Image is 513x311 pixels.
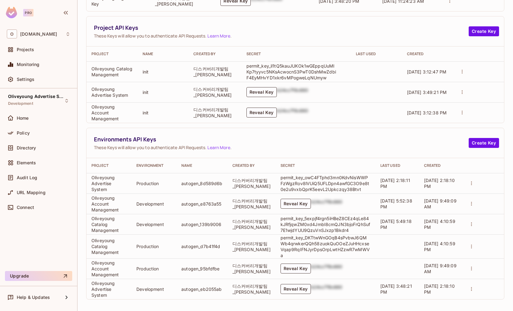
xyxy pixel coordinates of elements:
[94,24,469,32] span: Project API Keys
[469,138,499,148] button: Create Key
[17,295,50,300] span: Help & Updates
[86,193,131,214] td: Oliveyoung Account Management
[86,279,131,299] td: Oliveyoung Advertise System
[228,258,276,279] td: 디스커버리개발팀_[PERSON_NAME]
[181,163,222,168] div: Name
[131,279,176,299] td: Development
[281,175,370,192] p: permit_key_owC4FTphd3mn0KdvNisWWPFzWgzRov8lVUiQ5UFLDpn4awfGC3O9e8t0e2u9vxbQprK5eevL2Upkczqy38Btvt
[380,178,410,189] span: [DATE] 2:18:11 PM
[246,51,346,56] div: Secret
[281,163,370,168] div: Secret
[91,163,126,168] div: Project
[458,67,467,76] button: actions
[17,145,36,150] span: Directory
[228,234,276,258] td: 디스커버리개발팀_[PERSON_NAME]
[281,215,370,233] p: permit_key_5expjf4rgn5iHBeZ8CEz4qLe84kJRfjqwZM0xd4JmbI8cmQJN3bjoFrQhSuf7E1wjdYUU9QzuVnSJxzp1Bkdr4
[86,173,131,193] td: Oliveyoung Advertise System
[458,88,467,96] button: actions
[20,32,57,37] span: Workspace: oliveyoung.co.kr
[8,101,33,106] span: Development
[232,163,271,168] div: Created By
[176,193,227,214] td: autogen_e8763a55
[424,241,455,252] span: [DATE] 4:10:59 PM
[246,108,277,118] button: Reveal Key
[424,163,457,168] div: Created
[17,190,46,195] span: URL Mapping
[467,285,476,293] button: actions
[6,7,17,18] img: SReyMgAAAABJRU5ErkJggg==
[176,173,227,193] td: autogen_8d589d6b
[17,116,29,121] span: Home
[17,175,37,180] span: Audit Log
[17,160,36,165] span: Elements
[424,178,455,189] span: [DATE] 2:18:10 PM
[407,110,447,115] span: [DATE] 3:12:38 PM
[467,242,476,251] button: actions
[5,271,72,281] button: Upgrade
[277,87,308,97] div: b24cc7f8c660
[91,51,133,56] div: Project
[228,214,276,234] td: 디스커버리개발팀_[PERSON_NAME]
[188,82,241,102] td: 디스커버리개발팀_[PERSON_NAME]
[131,258,176,279] td: Production
[467,199,476,208] button: actions
[131,214,176,234] td: Development
[311,264,343,273] div: b24cc7f8c660
[281,264,311,273] button: Reveal Key
[407,90,447,95] span: [DATE] 3:49:21 PM
[131,193,176,214] td: Development
[281,235,370,258] p: permit_key_DKTtwWnGOqB4sPvbwJ6QMWb4qrwkerQQh58zuokQuOOeZJuHHcxseVqap9RqIFNJyrDpsOrpLwtHZzwR7wMWVa
[8,94,64,99] span: Oliveyoung Advertise System
[281,199,311,209] button: Reveal Key
[458,108,467,117] button: actions
[136,163,171,168] div: Environment
[380,283,412,295] span: [DATE] 3:48:21 PM
[23,9,33,16] div: Pro
[143,51,184,56] div: Name
[86,102,138,123] td: Oliveyoung Account Management
[228,173,276,193] td: 디스커버리개발팀_[PERSON_NAME]
[467,179,476,188] button: actions
[17,205,34,210] span: Connect
[138,102,189,123] td: init
[131,234,176,258] td: Production
[138,61,189,82] td: init
[207,33,230,39] a: Learn More
[380,198,412,209] span: [DATE] 5:52:38 PM
[176,214,227,234] td: autogen_139b9006
[246,87,277,97] button: Reveal Key
[86,258,131,279] td: Oliveyoung Account Management
[356,51,397,56] div: Last Used
[407,51,448,56] div: Created
[176,258,227,279] td: autogen_95bfdfbe
[207,144,230,150] a: Learn More
[424,263,457,274] span: [DATE] 9:49:09 AM
[7,29,17,38] span: O
[94,136,469,143] span: Environments API Keys
[86,61,138,82] td: Oliveyoung Catalog Management
[94,33,469,39] span: These Keys will allow you to authenticate API Requests. .
[176,234,227,258] td: autogen_d7b41f4d
[188,61,241,82] td: 디스커버리개발팀_[PERSON_NAME]
[228,279,276,299] td: 디스커버리개발팀_[PERSON_NAME]
[380,163,414,168] div: Last Used
[311,284,343,294] div: b24cc7f8c660
[17,131,30,136] span: Policy
[311,199,343,209] div: b24cc7f8c660
[246,63,336,81] p: permit_key_il1tQ5kauJUKOk1wGEppqUuMIKp7tyyvc5NKsAcwocnS3PwT0DshMwZdbiF4EyMHvYD1xkr6vMPogweLqNUmyw
[17,47,34,52] span: Projects
[17,62,40,67] span: Monitoring
[467,264,476,273] button: actions
[228,193,276,214] td: 디스커버리개발팀_[PERSON_NAME]
[469,26,499,36] button: Create Key
[176,279,227,299] td: autogen_eb2055ab
[380,219,412,230] span: [DATE] 5:49:18 PM
[193,51,236,56] div: Created By
[407,69,447,74] span: [DATE] 3:12:47 PM
[424,198,457,209] span: [DATE] 9:49:09 AM
[131,173,176,193] td: Production
[138,82,189,102] td: init
[424,219,455,230] span: [DATE] 4:10:59 PM
[86,214,131,234] td: Oliveyoung Catalog Management
[277,108,308,118] div: b24cc7f8c660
